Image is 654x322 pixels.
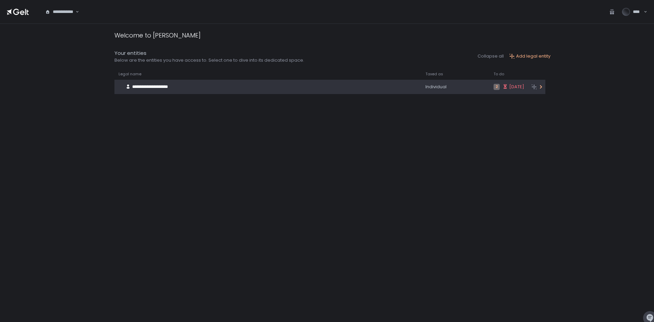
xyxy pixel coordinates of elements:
div: Search for option [41,5,79,19]
button: Collapse all [478,53,504,59]
button: Add legal entity [509,53,550,59]
div: Individual [425,84,485,90]
span: 2 [494,84,500,90]
span: Taxed as [425,72,443,77]
div: Your entities [114,49,304,57]
div: Welcome to [PERSON_NAME] [114,31,201,40]
span: Legal name [119,72,141,77]
div: Below are the entities you have access to. Select one to dive into its dedicated space. [114,57,304,63]
span: To do [494,72,504,77]
span: [DATE] [509,84,524,90]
